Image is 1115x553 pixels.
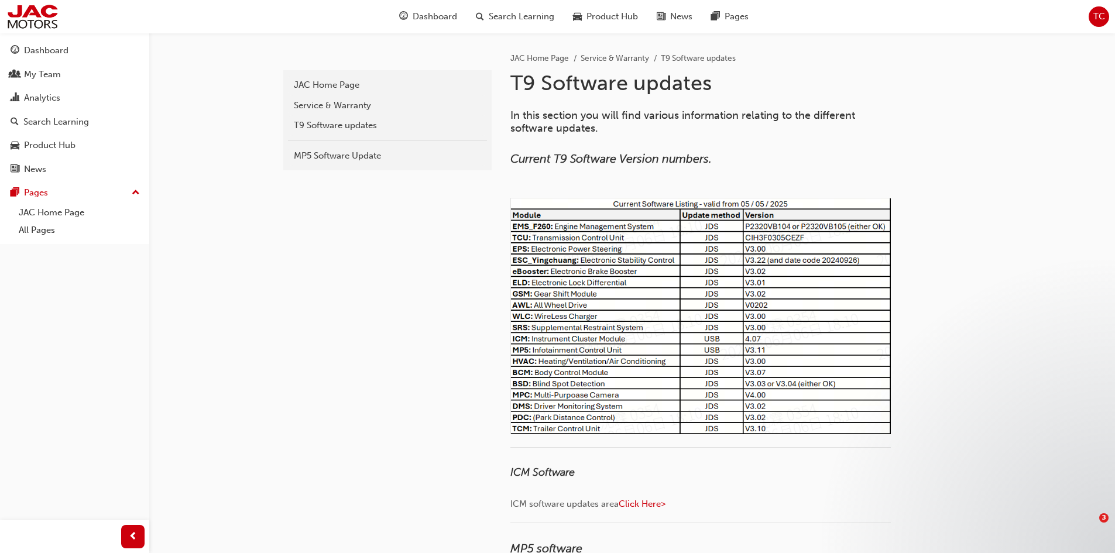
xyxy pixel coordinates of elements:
[647,5,702,29] a: news-iconNews
[11,188,19,198] span: pages-icon
[466,5,564,29] a: search-iconSearch Learning
[24,91,60,105] div: Analytics
[5,40,145,61] a: Dashboard
[288,95,487,116] a: Service & Warranty
[5,182,145,204] button: Pages
[510,109,858,135] span: In this section you will find various information relating to the different software updates.
[11,70,19,80] span: people-icon
[5,87,145,109] a: Analytics
[24,139,76,152] div: Product Hub
[5,159,145,180] a: News
[11,93,19,104] span: chart-icon
[586,10,638,23] span: Product Hub
[399,9,408,24] span: guage-icon
[294,119,481,132] div: T9 Software updates
[510,70,894,96] h1: T9 Software updates
[489,10,554,23] span: Search Learning
[294,99,481,112] div: Service & Warranty
[11,164,19,175] span: news-icon
[5,135,145,156] a: Product Hub
[1093,10,1105,23] span: TC
[24,44,68,57] div: Dashboard
[294,149,481,163] div: MP5 Software Update
[24,163,46,176] div: News
[5,64,145,85] a: My Team
[23,115,89,129] div: Search Learning
[288,115,487,136] a: T9 Software updates
[657,9,665,24] span: news-icon
[564,5,647,29] a: car-iconProduct Hub
[129,530,138,544] span: prev-icon
[510,152,712,166] span: Current T9 Software Version numbers.
[1099,513,1109,523] span: 3
[711,9,720,24] span: pages-icon
[573,9,582,24] span: car-icon
[390,5,466,29] a: guage-iconDashboard
[510,499,619,509] span: ICM software updates area
[6,4,59,30] img: jac-portal
[24,68,61,81] div: My Team
[288,146,487,166] a: MP5 Software Update
[670,10,692,23] span: News
[24,186,48,200] div: Pages
[581,53,649,63] a: Service & Warranty
[702,5,758,29] a: pages-iconPages
[11,117,19,128] span: search-icon
[294,78,481,92] div: JAC Home Page
[14,204,145,222] a: JAC Home Page
[11,46,19,56] span: guage-icon
[1089,6,1109,27] button: TC
[288,75,487,95] a: JAC Home Page
[476,9,484,24] span: search-icon
[413,10,457,23] span: Dashboard
[510,466,575,479] span: ICM Software
[661,52,736,66] li: T9 Software updates
[11,140,19,151] span: car-icon
[5,111,145,133] a: Search Learning
[5,37,145,182] button: DashboardMy TeamAnalyticsSearch LearningProduct HubNews
[619,499,665,509] a: Click Here>
[510,53,569,63] a: JAC Home Page
[132,186,140,201] span: up-icon
[725,10,749,23] span: Pages
[1075,513,1103,541] iframe: Intercom live chat
[14,221,145,239] a: All Pages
